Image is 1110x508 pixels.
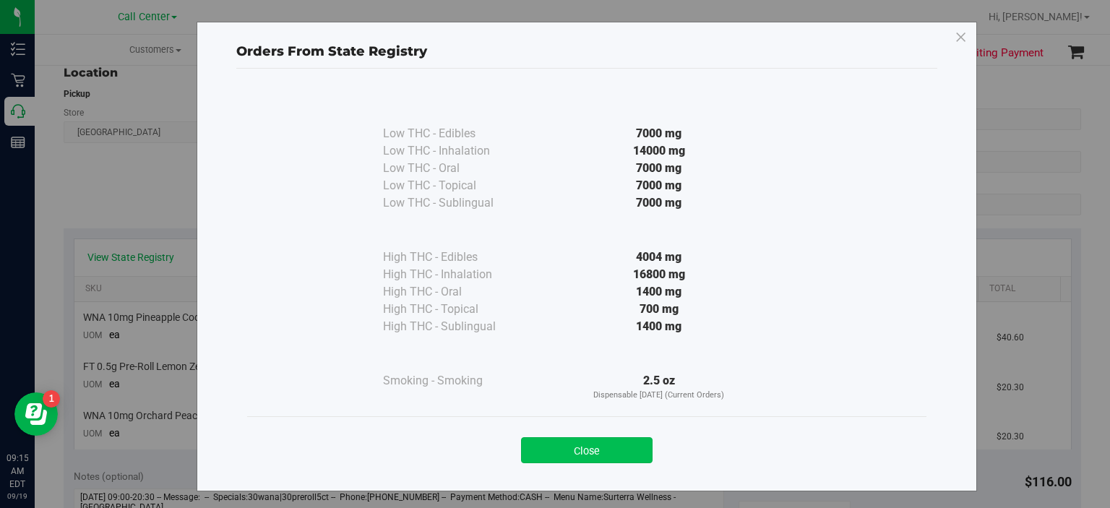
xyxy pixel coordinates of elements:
[528,372,791,402] div: 2.5 oz
[383,301,528,318] div: High THC - Topical
[383,249,528,266] div: High THC - Edibles
[528,249,791,266] div: 4004 mg
[528,318,791,335] div: 1400 mg
[383,372,528,389] div: Smoking - Smoking
[383,283,528,301] div: High THC - Oral
[528,266,791,283] div: 16800 mg
[236,43,427,59] span: Orders From State Registry
[383,142,528,160] div: Low THC - Inhalation
[521,437,653,463] button: Close
[528,160,791,177] div: 7000 mg
[383,266,528,283] div: High THC - Inhalation
[528,125,791,142] div: 7000 mg
[528,301,791,318] div: 700 mg
[528,389,791,402] p: Dispensable [DATE] (Current Orders)
[528,194,791,212] div: 7000 mg
[383,125,528,142] div: Low THC - Edibles
[528,283,791,301] div: 1400 mg
[43,390,60,408] iframe: Resource center unread badge
[383,318,528,335] div: High THC - Sublingual
[14,392,58,436] iframe: Resource center
[383,160,528,177] div: Low THC - Oral
[383,177,528,194] div: Low THC - Topical
[528,142,791,160] div: 14000 mg
[383,194,528,212] div: Low THC - Sublingual
[528,177,791,194] div: 7000 mg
